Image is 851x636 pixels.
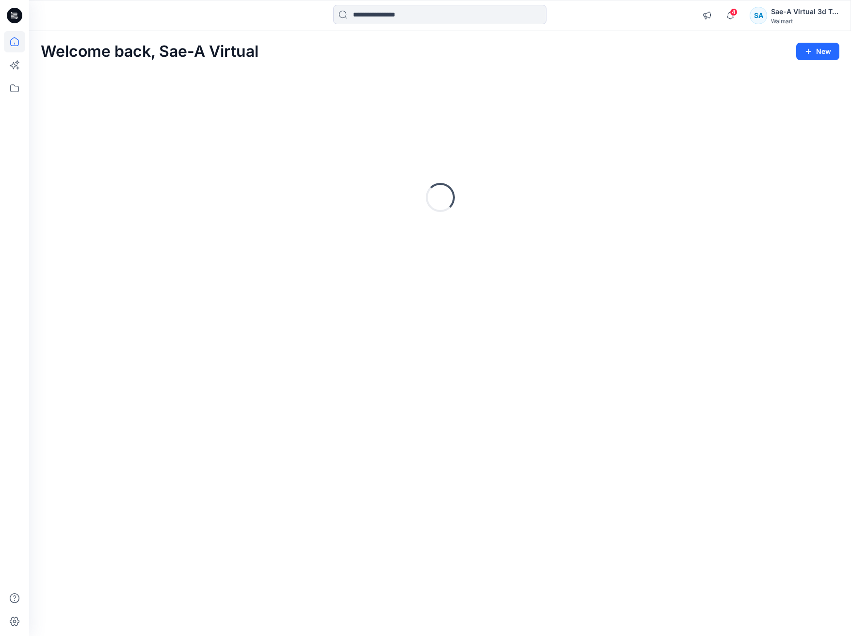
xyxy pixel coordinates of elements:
[750,7,767,24] div: SA
[771,17,839,25] div: Walmart
[730,8,738,16] span: 4
[771,6,839,17] div: Sae-A Virtual 3d Team
[41,43,258,61] h2: Welcome back, Sae-A Virtual
[796,43,839,60] button: New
